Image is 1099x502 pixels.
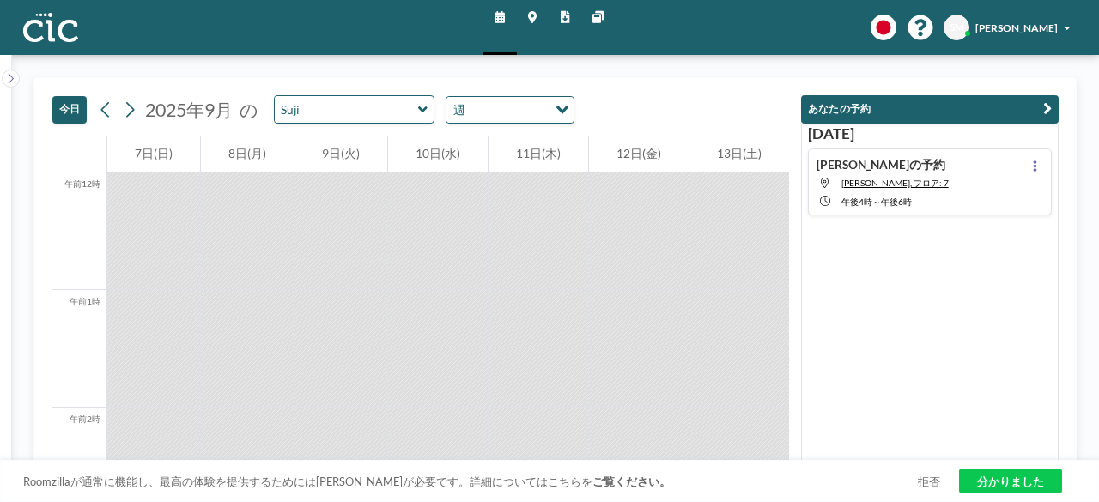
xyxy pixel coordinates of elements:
font: の [240,99,258,121]
font: 8日(月) [228,146,266,160]
font: 午前12時 [64,178,100,189]
font: 今日 [59,102,80,115]
button: あなたの予約 [801,95,1059,124]
font: 午後6時 [881,197,912,207]
font: SM [950,21,964,33]
font: 週 [453,102,465,117]
button: 今日 [52,96,87,124]
font: 12日(金) [616,146,661,160]
a: ご覧ください。 [592,475,671,488]
a: 拒否 [918,475,940,488]
font: 10日(水) [416,146,460,160]
font: Roomzillaが通常に機能し、最高の体験を提供するためには[PERSON_NAME]が必要です。詳細についてはこちらを [23,475,592,488]
font: あなたの予約 [808,102,871,115]
font: 2025年9月 [145,99,233,121]
font: 11日(木) [516,146,561,160]
font: [PERSON_NAME]の予約 [817,157,945,172]
font: 9日(火) [322,146,360,160]
span: このリソースは存在しないか有効です。確認してください [841,178,949,188]
font: 午後4時 [841,197,872,207]
input: スジ [275,96,418,123]
font: ～ [872,197,881,207]
img: 組織ロゴ [23,13,78,42]
font: [PERSON_NAME] [975,21,1058,34]
font: 午前2時 [70,414,100,424]
font: 13日(土) [717,146,762,160]
font: 7日(日) [135,146,173,160]
div: オプションを検索 [446,97,574,124]
input: オプションを検索 [470,100,545,120]
font: [DATE] [808,124,854,142]
font: 分かりました [977,475,1044,488]
font: 午前1時 [70,296,100,306]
